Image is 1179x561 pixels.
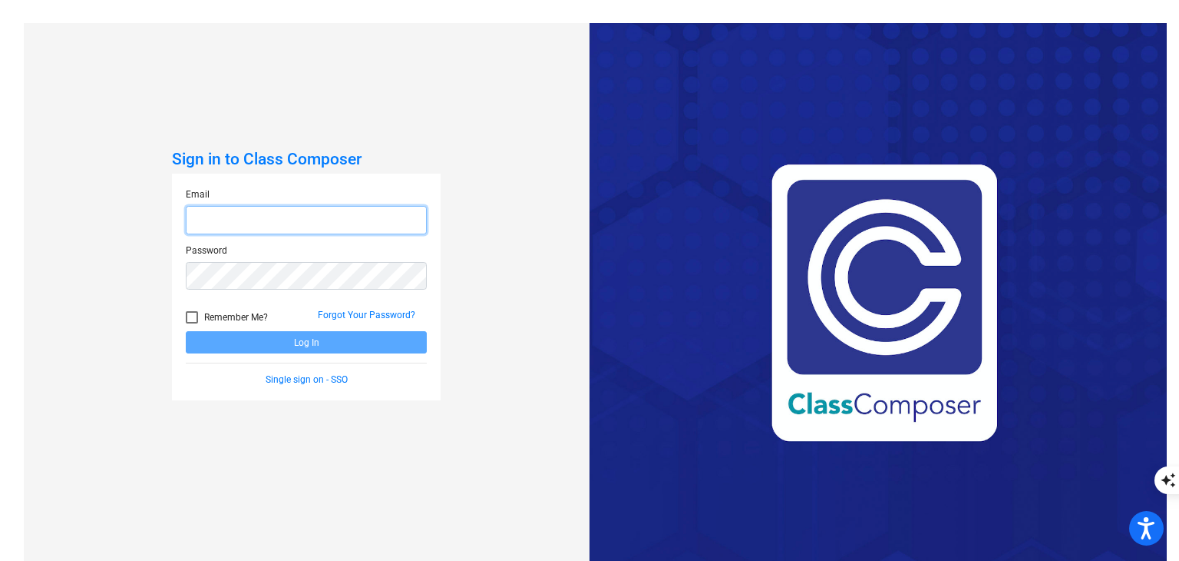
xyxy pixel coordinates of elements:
h3: Sign in to Class Composer [172,150,441,169]
a: Forgot Your Password? [318,310,415,320]
button: Log In [186,331,427,354]
a: Single sign on - SSO [266,374,348,385]
span: Remember Me? [204,308,268,327]
label: Email [186,188,210,201]
label: Password [186,244,227,257]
